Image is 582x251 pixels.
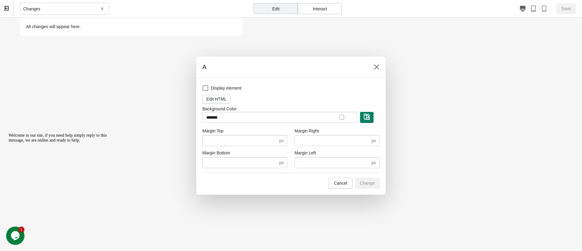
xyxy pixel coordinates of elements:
[371,137,376,144] div: px
[202,95,230,103] button: Edit HTML
[334,181,347,186] span: Cancel
[295,128,319,134] label: Margin Right
[360,112,374,123] button: text
[202,63,365,71] h2: A
[279,137,284,144] div: px
[202,150,230,156] label: Margin Bottom
[6,227,26,245] iframe: chat widget
[295,150,316,156] label: Margin Left
[364,114,370,120] img: text
[2,2,112,12] div: Welcome to our site, if you need help simply reply to this message, we are online and ready to help.
[371,159,376,166] div: px
[279,159,284,166] div: px
[206,97,227,102] span: Edit HTML
[2,2,101,12] span: Welcome to our site, if you need help simply reply to this message, we are online and ready to help.
[6,131,116,223] iframe: chat widget
[202,106,237,111] label: Background Color
[211,85,241,91] span: Display element
[329,178,352,189] button: Cancel
[202,128,223,134] label: Margin Top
